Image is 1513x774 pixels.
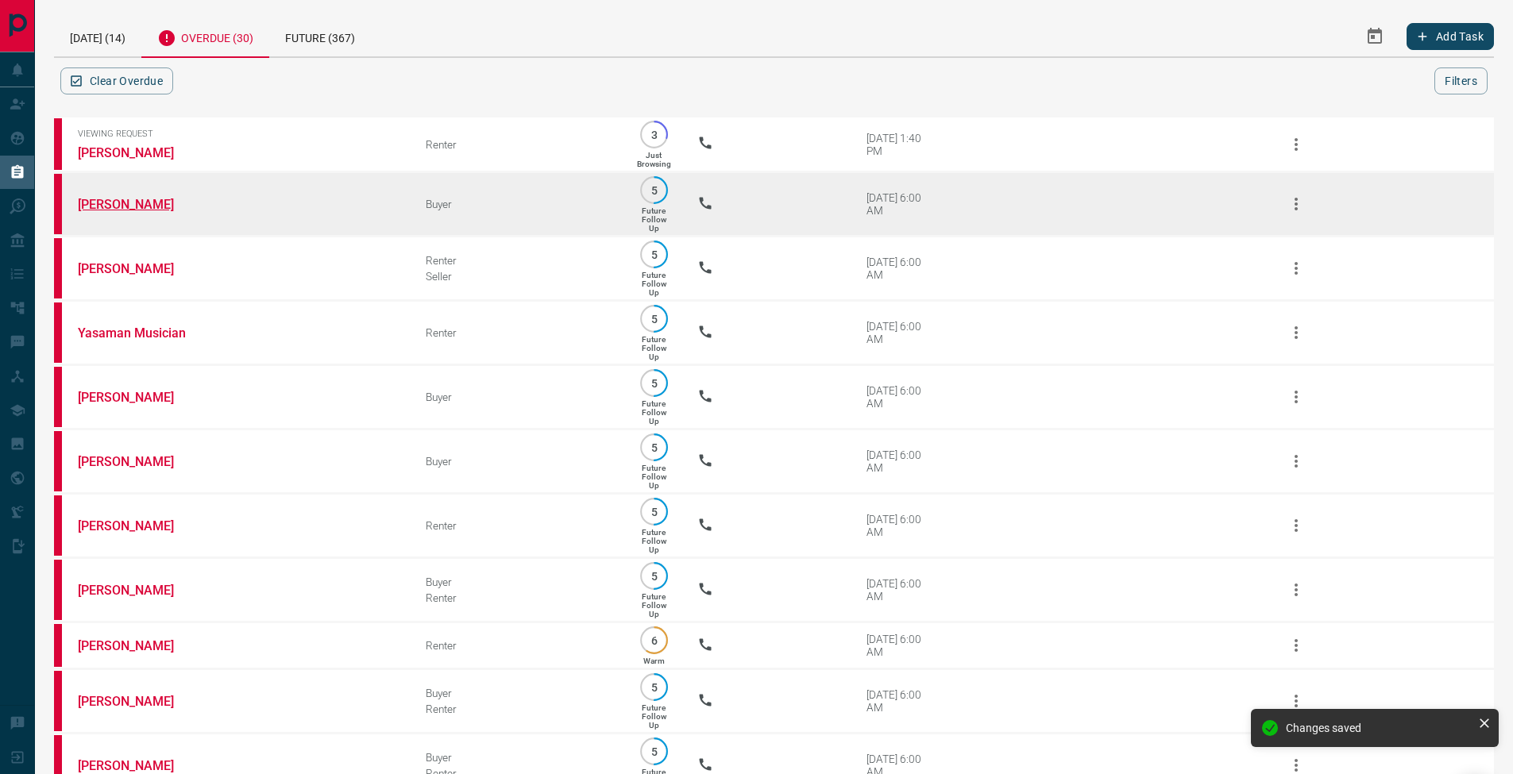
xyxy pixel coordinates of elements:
a: [PERSON_NAME] [78,261,197,276]
div: Buyer [426,391,611,403]
div: [DATE] 6:00 AM [867,320,934,345]
a: [PERSON_NAME] [78,454,197,469]
p: 3 [648,129,660,141]
div: [DATE] 6:00 AM [867,577,934,603]
p: Future Follow Up [642,335,666,361]
div: property.ca [54,671,62,731]
p: 5 [648,441,660,453]
p: Future Follow Up [642,271,666,297]
div: [DATE] 6:00 AM [867,256,934,281]
div: [DATE] 6:00 AM [867,688,934,714]
div: Buyer [426,455,611,468]
a: [PERSON_NAME] [78,583,197,598]
button: Add Task [1407,23,1494,50]
span: Viewing Request [78,129,402,139]
div: Renter [426,138,611,151]
div: Buyer [426,576,611,588]
a: [PERSON_NAME] [78,518,197,533]
p: 5 [648,184,660,196]
a: [PERSON_NAME] [78,145,197,160]
p: 5 [648,745,660,757]
div: Future (367) [269,16,371,56]
div: [DATE] 6:00 AM [867,191,934,217]
div: property.ca [54,560,62,620]
div: [DATE] 6:00 AM [867,633,934,658]
p: 5 [648,681,660,693]
button: Select Date Range [1356,17,1394,56]
p: Future Follow Up [642,703,666,730]
p: 5 [648,506,660,518]
p: 5 [648,248,660,260]
div: Buyer [426,687,611,699]
div: property.ca [54,174,62,234]
div: [DATE] 6:00 AM [867,384,934,410]
p: 6 [648,634,660,646]
a: [PERSON_NAME] [78,197,197,212]
div: Renter [426,326,611,339]
div: Changes saved [1286,722,1472,734]
div: Renter [426,591,611,604]
p: Future Follow Up [642,528,666,554]
p: Future Follow Up [642,206,666,233]
div: property.ca [54,495,62,556]
div: property.ca [54,624,62,667]
div: [DATE] 6:00 AM [867,449,934,474]
div: Buyer [426,198,611,210]
p: Just Browsing [637,151,671,168]
p: 5 [648,377,660,389]
div: [DATE] 1:40 PM [867,132,934,157]
p: Future Follow Up [642,399,666,426]
div: property.ca [54,302,62,363]
div: Overdue (30) [141,16,269,58]
div: property.ca [54,431,62,491]
div: Renter [426,254,611,267]
div: property.ca [54,238,62,298]
div: Renter [426,703,611,715]
p: Future Follow Up [642,592,666,618]
a: [PERSON_NAME] [78,694,197,709]
a: [PERSON_NAME] [78,638,197,653]
div: Renter [426,639,611,652]
div: Renter [426,519,611,532]
button: Filters [1434,67,1488,94]
a: [PERSON_NAME] [78,390,197,405]
div: property.ca [54,367,62,427]
div: [DATE] 6:00 AM [867,513,934,538]
button: Clear Overdue [60,67,173,94]
a: [PERSON_NAME] [78,758,197,773]
a: Yasaman Musician [78,325,197,341]
p: Warm [643,657,665,665]
div: Buyer [426,751,611,764]
p: Future Follow Up [642,464,666,490]
div: property.ca [54,118,62,170]
p: 5 [648,313,660,325]
div: Seller [426,270,611,283]
p: 5 [648,570,660,582]
div: [DATE] (14) [54,16,141,56]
